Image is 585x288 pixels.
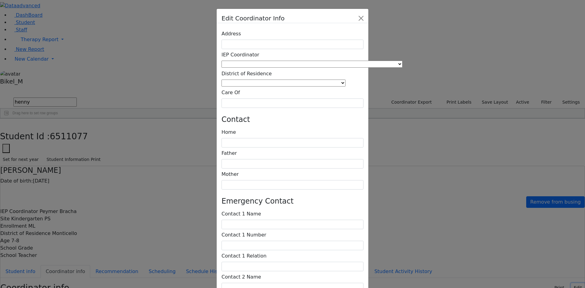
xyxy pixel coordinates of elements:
[222,68,272,80] label: District of Residence
[222,229,266,241] label: Contact 1 Number
[222,250,267,262] label: Contact 1 Relation
[222,126,236,138] label: Home
[222,208,261,220] label: Contact 1 Name
[222,169,239,180] label: Mother
[222,87,240,98] label: Care Of
[222,271,261,283] label: Contact 2 Name
[222,49,259,61] label: IEP Coordinator
[222,148,237,159] label: Father
[222,28,241,40] label: Address
[222,115,363,124] h4: Contact
[356,13,366,23] button: Close
[222,197,363,206] h4: Emergency Contact
[222,14,285,23] h5: Edit Coordinator Info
